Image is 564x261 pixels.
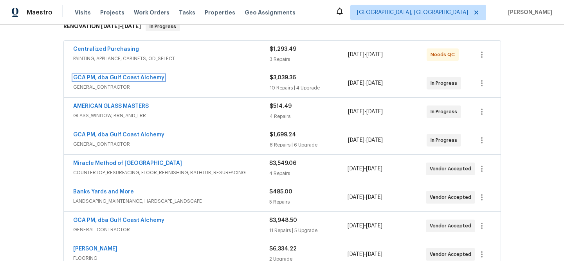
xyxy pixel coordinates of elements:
[270,104,292,109] span: $514.49
[431,79,460,87] span: In Progress
[101,23,120,29] span: [DATE]
[73,218,164,223] a: GCA PM, dba Gulf Coast Alchemy
[73,132,164,138] a: GCA PM, dba Gulf Coast Alchemy
[270,46,296,52] span: $1,293.49
[348,52,364,57] span: [DATE]
[269,161,296,166] span: $3,549.06
[348,79,383,87] span: -
[430,193,474,201] span: Vendor Accepted
[73,189,134,195] a: Banks Yards and More
[366,252,382,257] span: [DATE]
[348,166,364,172] span: [DATE]
[348,193,382,201] span: -
[270,141,348,149] div: 8 Repairs | 6 Upgrade
[430,165,474,173] span: Vendor Accepted
[73,83,270,91] span: GENERAL_CONTRACTOR
[366,138,383,143] span: [DATE]
[431,51,458,59] span: Needs QC
[505,9,552,16] span: [PERSON_NAME]
[73,226,269,234] span: GENERAL_CONTRACTOR
[179,10,195,15] span: Tasks
[269,246,297,252] span: $6,334.22
[269,189,292,195] span: $485.00
[366,52,383,57] span: [DATE]
[357,9,468,16] span: [GEOGRAPHIC_DATA], [GEOGRAPHIC_DATA]
[348,223,364,229] span: [DATE]
[270,75,296,80] span: $3,039.36
[73,75,164,80] a: GCA PM, dba Gulf Coast Alchemy
[146,23,179,30] span: In Progress
[101,23,141,29] span: -
[366,109,383,114] span: [DATE]
[348,222,382,230] span: -
[270,55,348,63] div: 3 Repairs
[348,165,382,173] span: -
[73,104,149,109] a: AMERICAN GLASS MASTERS
[73,55,270,63] span: PAINTING, APPLIANCE, CABINETS, OD_SELECT
[245,9,296,16] span: Geo Assignments
[27,9,52,16] span: Maestro
[75,9,91,16] span: Visits
[73,197,269,205] span: LANDSCAPING_MAINTENANCE, HARDSCAPE_LANDSCAPE
[63,22,141,31] h6: RENOVATION
[366,223,382,229] span: [DATE]
[73,46,139,52] a: Centralized Purchasing
[270,132,296,138] span: $1,699.24
[269,227,348,234] div: 11 Repairs | 5 Upgrade
[269,218,297,223] span: $3,948.50
[348,108,383,116] span: -
[100,9,124,16] span: Projects
[431,108,460,116] span: In Progress
[348,80,364,86] span: [DATE]
[270,84,348,92] div: 10 Repairs | 4 Upgrade
[430,250,474,258] span: Vendor Accepted
[348,136,383,144] span: -
[348,250,382,258] span: -
[348,109,364,114] span: [DATE]
[348,252,364,257] span: [DATE]
[366,80,383,86] span: [DATE]
[348,51,383,59] span: -
[366,195,382,200] span: [DATE]
[348,138,364,143] span: [DATE]
[73,161,182,166] a: Miracle Method of [GEOGRAPHIC_DATA]
[269,198,348,206] div: 5 Repairs
[73,112,270,120] span: GLASS_WINDOW, BRN_AND_LRR
[134,9,169,16] span: Work Orders
[205,9,235,16] span: Properties
[122,23,141,29] span: [DATE]
[430,222,474,230] span: Vendor Accepted
[73,169,269,177] span: COUNTERTOP_RESURFACING, FLOOR_REFINISHING, BATHTUB_RESURFACING
[348,195,364,200] span: [DATE]
[366,166,382,172] span: [DATE]
[269,170,348,177] div: 4 Repairs
[431,136,460,144] span: In Progress
[270,113,348,120] div: 4 Repairs
[73,140,270,148] span: GENERAL_CONTRACTOR
[73,246,117,252] a: [PERSON_NAME]
[61,14,503,39] div: RENOVATION [DATE]-[DATE]In Progress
